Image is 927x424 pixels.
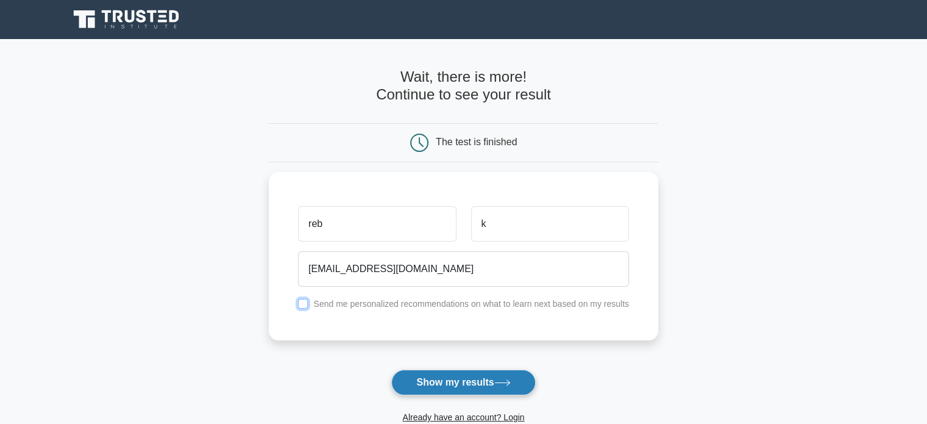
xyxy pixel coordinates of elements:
input: Last name [471,206,629,242]
div: The test is finished [436,137,517,147]
input: Email [298,251,629,287]
label: Send me personalized recommendations on what to learn next based on my results [313,299,629,309]
button: Show my results [391,370,535,395]
a: Already have an account? Login [402,412,524,422]
input: First name [298,206,456,242]
h4: Wait, there is more! Continue to see your result [269,68,658,104]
